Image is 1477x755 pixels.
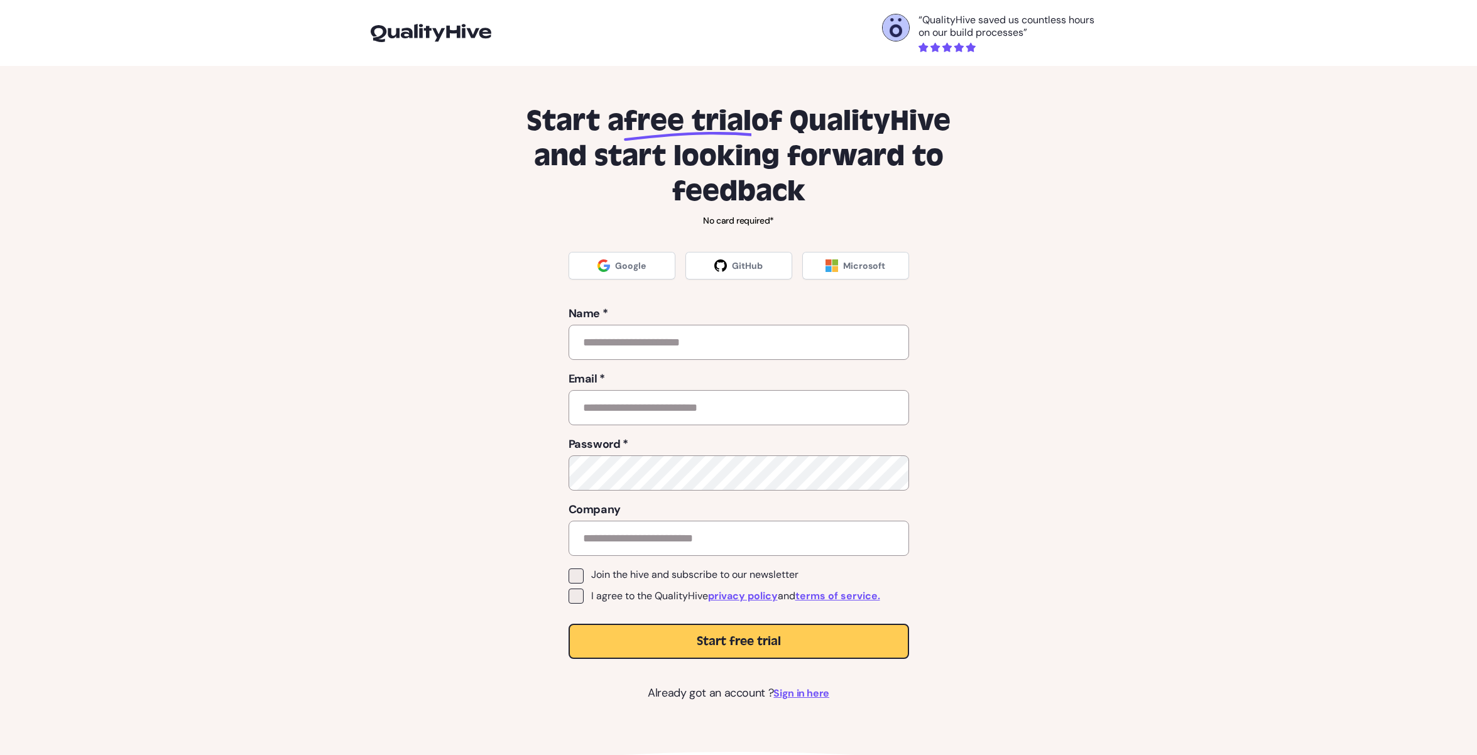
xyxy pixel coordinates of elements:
[591,568,798,581] span: Join the hive and subscribe to our newsletter
[569,305,909,322] label: Name *
[918,14,1107,39] p: “QualityHive saved us countless hours on our build processes”
[615,259,646,272] span: Google
[883,14,909,41] img: Otelli Design
[526,104,624,139] span: Start a
[795,589,880,604] a: terms of service.
[569,252,675,280] a: Google
[371,24,491,41] img: logo-icon
[569,501,909,518] label: Company
[732,259,763,272] span: GitHub
[569,624,909,659] button: Start free trial
[569,435,909,453] label: Password *
[569,684,909,702] p: Already got an account ?
[708,589,778,604] a: privacy policy
[534,104,951,209] span: of QualityHive and start looking forward to feedback
[697,633,781,650] span: Start free trial
[508,214,970,227] p: No card required*
[685,252,792,280] a: GitHub
[569,370,909,388] label: Email *
[591,589,880,604] span: I agree to the QualityHive and
[624,104,751,139] span: free trial
[802,252,909,280] a: Microsoft
[773,686,829,701] a: Sign in here
[843,259,885,272] span: Microsoft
